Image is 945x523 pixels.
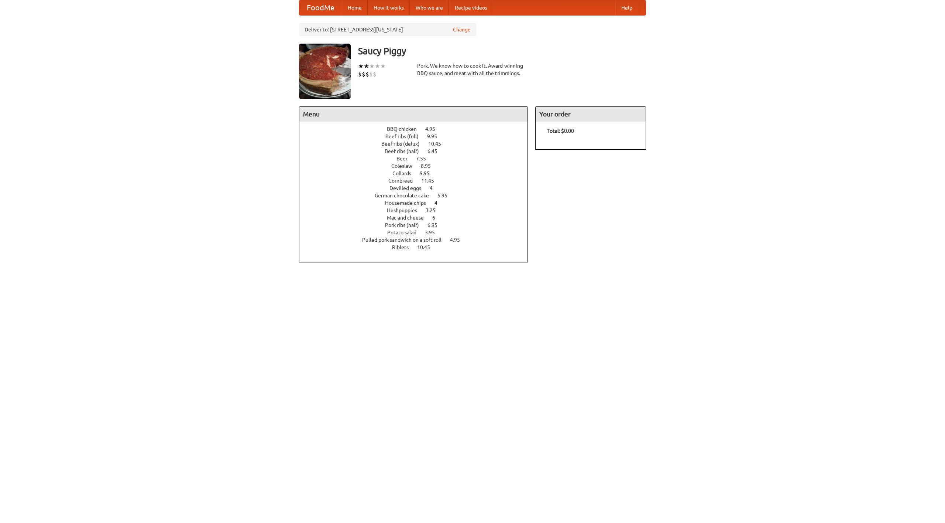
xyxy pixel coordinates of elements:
span: 10.45 [417,244,437,250]
a: Beef ribs (delux) 10.45 [381,141,455,147]
a: How it works [368,0,410,15]
a: Change [453,26,471,33]
span: 7.55 [416,156,433,162]
a: Help [615,0,638,15]
span: 11.45 [421,178,441,184]
li: $ [369,70,373,78]
a: Pork ribs (half) 6.95 [385,222,451,228]
span: Potato salad [387,230,424,235]
span: Hushpuppies [387,207,425,213]
a: Hushpuppies 3.25 [387,207,449,213]
span: Collards [392,170,419,176]
span: 6.45 [427,148,445,154]
span: 3.25 [426,207,443,213]
span: Coleslaw [391,163,420,169]
li: ★ [369,62,375,70]
a: Riblets 10.45 [392,244,444,250]
span: Beef ribs (half) [385,148,426,154]
a: Who we are [410,0,449,15]
li: ★ [375,62,380,70]
a: Devilled eggs 4 [389,185,446,191]
a: Recipe videos [449,0,493,15]
b: Total: $0.00 [547,128,574,134]
span: Mac and cheese [387,215,431,221]
span: 10.45 [428,141,449,147]
a: Pulled pork sandwich on a soft roll 4.95 [362,237,474,243]
a: Housemade chips 4 [385,200,451,206]
a: Collards 9.95 [392,170,443,176]
a: Mac and cheese 6 [387,215,449,221]
span: 4.95 [450,237,467,243]
a: Home [342,0,368,15]
li: $ [362,70,365,78]
li: ★ [364,62,369,70]
li: $ [358,70,362,78]
span: 4 [434,200,445,206]
li: ★ [380,62,386,70]
a: Beef ribs (full) 9.95 [385,133,451,139]
a: Beef ribs (half) 6.45 [385,148,451,154]
li: $ [373,70,377,78]
a: German chocolate cake 5.95 [375,193,461,198]
a: Cornbread 11.45 [388,178,448,184]
span: Cornbread [388,178,420,184]
span: 6.95 [427,222,445,228]
span: Devilled eggs [389,185,429,191]
span: BBQ chicken [387,126,424,132]
div: Pork. We know how to cook it. Award-winning BBQ sauce, and meat with all the trimmings. [417,62,528,77]
a: Coleslaw 8.95 [391,163,444,169]
span: Beef ribs (full) [385,133,426,139]
img: angular.jpg [299,44,351,99]
a: Potato salad 3.95 [387,230,449,235]
div: Deliver to: [STREET_ADDRESS][US_STATE] [299,23,476,36]
span: German chocolate cake [375,193,436,198]
span: Beer [396,156,415,162]
a: FoodMe [299,0,342,15]
span: 4.95 [425,126,443,132]
span: 9.95 [427,133,444,139]
span: 9.95 [420,170,437,176]
span: 5.95 [437,193,455,198]
span: 3.95 [425,230,442,235]
h3: Saucy Piggy [358,44,646,58]
a: BBQ chicken 4.95 [387,126,449,132]
li: ★ [358,62,364,70]
span: Pork ribs (half) [385,222,426,228]
span: 6 [432,215,443,221]
span: Pulled pork sandwich on a soft roll [362,237,449,243]
h4: Your order [536,107,646,122]
a: Beer 7.55 [396,156,440,162]
span: Beef ribs (delux) [381,141,427,147]
li: $ [365,70,369,78]
span: Housemade chips [385,200,433,206]
span: 8.95 [421,163,438,169]
h4: Menu [299,107,528,122]
span: Riblets [392,244,416,250]
span: 4 [430,185,440,191]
